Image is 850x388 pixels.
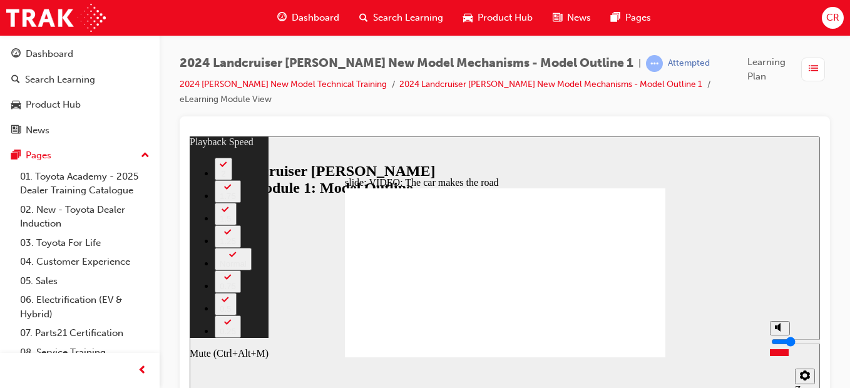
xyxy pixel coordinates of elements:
[668,58,710,69] div: Attempted
[349,5,453,31] a: search-iconSearch Learning
[5,43,155,66] a: Dashboard
[30,33,38,42] div: 2
[5,144,155,167] button: Pages
[292,11,339,25] span: Dashboard
[359,10,368,26] span: search-icon
[567,11,591,25] span: News
[625,11,651,25] span: Pages
[543,5,601,31] a: news-iconNews
[26,148,51,163] div: Pages
[11,150,21,161] span: pages-icon
[15,324,155,343] a: 07. Parts21 Certification
[5,119,155,142] a: News
[11,100,21,111] span: car-icon
[553,10,562,26] span: news-icon
[180,79,387,89] a: 2024 [PERSON_NAME] New Model Technical Training
[180,56,633,71] span: 2024 Landcruiser [PERSON_NAME] New Model Mechanisms - Model Outline 1
[15,252,155,272] a: 04. Customer Experience
[809,61,818,77] span: list-icon
[747,55,830,83] button: Learning Plan
[11,125,21,136] span: news-icon
[15,290,155,324] a: 06. Electrification (EV & Hybrid)
[453,5,543,31] a: car-iconProduct Hub
[11,74,20,86] span: search-icon
[638,56,641,71] span: |
[138,363,147,379] span: prev-icon
[180,93,272,107] li: eLearning Module View
[267,5,349,31] a: guage-iconDashboard
[478,11,533,25] span: Product Hub
[26,123,49,138] div: News
[399,79,702,89] a: 2024 Landcruiser [PERSON_NAME] New Model Mechanisms - Model Outline 1
[463,10,473,26] span: car-icon
[15,200,155,233] a: 02. New - Toyota Dealer Induction
[26,98,81,112] div: Product Hub
[15,343,155,362] a: 08. Service Training
[11,49,21,60] span: guage-icon
[25,21,43,44] button: 2
[6,4,106,32] img: Trak
[826,11,839,25] span: CR
[25,73,95,87] div: Search Learning
[5,40,155,144] button: DashboardSearch LearningProduct HubNews
[26,47,73,61] div: Dashboard
[5,93,155,116] a: Product Hub
[646,55,663,72] span: learningRecordVerb_ATTEMPT-icon
[277,10,287,26] span: guage-icon
[822,7,844,29] button: CR
[15,233,155,253] a: 03. Toyota For Life
[611,10,620,26] span: pages-icon
[15,272,155,291] a: 05. Sales
[141,148,150,164] span: up-icon
[747,55,796,83] span: Learning Plan
[574,221,624,262] div: misc controls
[15,167,155,200] a: 01. Toyota Academy - 2025 Dealer Training Catalogue
[605,248,629,281] label: Zoom to fit
[601,5,661,31] a: pages-iconPages
[605,232,625,248] button: Settings
[373,11,443,25] span: Search Learning
[5,68,155,91] a: Search Learning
